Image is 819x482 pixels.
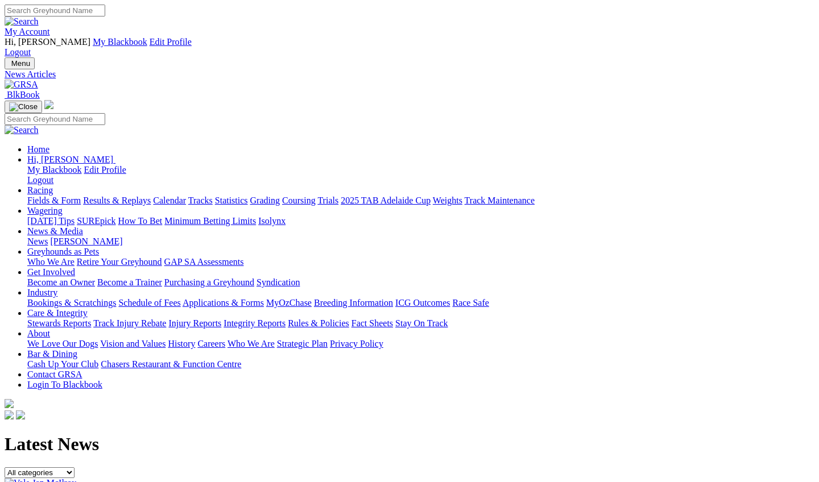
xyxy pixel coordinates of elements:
[215,196,248,205] a: Statistics
[27,277,95,287] a: Become an Owner
[465,196,535,205] a: Track Maintenance
[395,298,450,308] a: ICG Outcomes
[50,236,122,246] a: [PERSON_NAME]
[27,216,75,226] a: [DATE] Tips
[5,5,105,16] input: Search
[452,298,489,308] a: Race Safe
[27,144,49,154] a: Home
[168,318,221,328] a: Injury Reports
[100,339,166,348] a: Vision and Values
[288,318,349,328] a: Rules & Policies
[5,37,90,47] span: Hi, [PERSON_NAME]
[27,226,83,236] a: News & Media
[227,339,275,348] a: Who We Are
[27,185,53,195] a: Racing
[5,16,39,27] img: Search
[5,47,31,57] a: Logout
[84,165,126,174] a: Edit Profile
[27,267,75,277] a: Get Involved
[27,206,63,215] a: Wagering
[27,236,48,246] a: News
[183,298,264,308] a: Applications & Forms
[27,339,814,349] div: About
[118,216,163,226] a: How To Bet
[5,125,39,135] img: Search
[266,298,312,308] a: MyOzChase
[314,298,393,308] a: Breeding Information
[27,298,116,308] a: Bookings & Scratchings
[341,196,431,205] a: 2025 TAB Adelaide Cup
[150,37,192,47] a: Edit Profile
[27,165,82,174] a: My Blackbook
[93,37,147,47] a: My Blackbook
[164,277,254,287] a: Purchasing a Greyhound
[27,318,91,328] a: Stewards Reports
[250,196,280,205] a: Grading
[27,288,57,297] a: Industry
[27,359,814,369] div: Bar & Dining
[224,318,286,328] a: Integrity Reports
[27,308,88,318] a: Care & Integrity
[27,216,814,226] div: Wagering
[27,298,814,308] div: Industry
[5,410,14,419] img: facebook.svg
[27,349,77,359] a: Bar & Dining
[27,165,814,185] div: Hi, [PERSON_NAME]
[258,216,286,226] a: Isolynx
[5,399,14,408] img: logo-grsa-white.png
[27,257,75,267] a: Who We Are
[27,236,814,247] div: News & Media
[5,113,105,125] input: Search
[317,196,338,205] a: Trials
[101,359,241,369] a: Chasers Restaurant & Function Centre
[27,359,98,369] a: Cash Up Your Club
[27,329,50,338] a: About
[44,100,53,109] img: logo-grsa-white.png
[433,196,462,205] a: Weights
[7,90,40,99] span: BlkBook
[97,277,162,287] a: Become a Trainer
[118,298,180,308] a: Schedule of Fees
[27,196,81,205] a: Fields & Form
[5,101,42,113] button: Toggle navigation
[282,196,316,205] a: Coursing
[395,318,448,328] a: Stay On Track
[164,216,256,226] a: Minimum Betting Limits
[5,57,35,69] button: Toggle navigation
[27,155,113,164] span: Hi, [PERSON_NAME]
[27,247,99,256] a: Greyhounds as Pets
[27,257,814,267] div: Greyhounds as Pets
[83,196,151,205] a: Results & Replays
[16,410,25,419] img: twitter.svg
[5,80,38,90] img: GRSA
[5,434,814,455] h1: Latest News
[351,318,393,328] a: Fact Sheets
[9,102,38,111] img: Close
[27,277,814,288] div: Get Involved
[27,369,82,379] a: Contact GRSA
[27,339,98,348] a: We Love Our Dogs
[5,37,814,57] div: My Account
[330,339,383,348] a: Privacy Policy
[5,27,50,36] a: My Account
[164,257,244,267] a: GAP SA Assessments
[257,277,300,287] a: Syndication
[168,339,195,348] a: History
[27,318,814,329] div: Care & Integrity
[27,196,814,206] div: Racing
[77,216,115,226] a: SUREpick
[277,339,328,348] a: Strategic Plan
[11,59,30,68] span: Menu
[5,90,40,99] a: BlkBook
[153,196,186,205] a: Calendar
[188,196,213,205] a: Tracks
[27,155,115,164] a: Hi, [PERSON_NAME]
[197,339,225,348] a: Careers
[77,257,162,267] a: Retire Your Greyhound
[5,69,814,80] a: News Articles
[27,380,102,389] a: Login To Blackbook
[93,318,166,328] a: Track Injury Rebate
[27,175,53,185] a: Logout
